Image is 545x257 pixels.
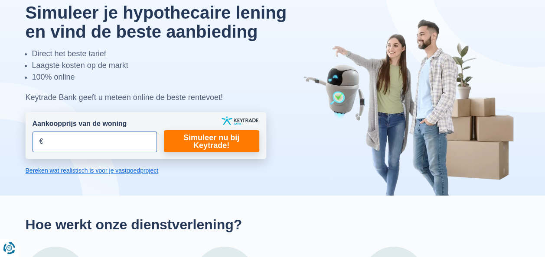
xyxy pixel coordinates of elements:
h1: Simuleer je hypothecaire lening en vind de beste aanbieding [26,3,309,41]
div: Keytrade Bank geeft u meteen online de beste rentevoet! [26,92,309,103]
li: Direct het beste tarief [32,48,309,60]
img: image-hero [303,18,520,196]
label: Aankoopprijs van de woning [33,119,127,129]
a: Bereken wat realistisch is voor je vastgoedproject [26,166,266,175]
li: 100% online [32,71,309,83]
img: keytrade [222,116,258,125]
span: € [39,137,43,147]
li: Laagste kosten op de markt [32,60,309,71]
a: Simuleer nu bij Keytrade! [164,130,259,152]
h2: Hoe werkt onze dienstverlening? [26,216,520,233]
